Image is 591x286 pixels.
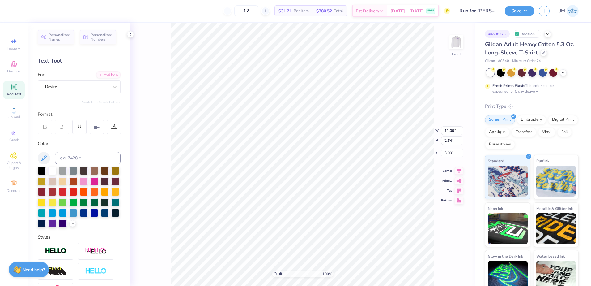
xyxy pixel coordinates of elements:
[38,234,121,241] div: Styles
[492,83,525,88] strong: Fresh Prints Flash:
[441,169,452,173] span: Center
[485,128,510,137] div: Applique
[559,5,579,17] a: JM
[485,140,515,149] div: Rhinestones
[492,83,568,94] div: This color can be expedited for 5 day delivery.
[557,128,572,137] div: Foil
[538,128,555,137] div: Vinyl
[322,271,332,277] span: 100 %
[513,30,541,38] div: Revision 1
[485,103,579,110] div: Print Type
[6,92,21,97] span: Add Text
[536,205,573,212] span: Metallic & Glitter Ink
[38,71,47,78] label: Font
[9,137,19,142] span: Greek
[548,115,578,124] div: Digital Print
[512,58,543,64] span: Minimum Order: 24 +
[536,253,565,259] span: Water based Ink
[488,205,503,212] span: Neon Ink
[45,266,66,276] img: 3d Illusion
[485,30,510,38] div: # 453827G
[536,213,576,244] img: Metallic & Glitter Ink
[7,69,21,74] span: Designs
[7,46,21,51] span: Image AI
[485,58,495,64] span: Gildan
[49,33,70,41] span: Personalized Names
[6,188,21,193] span: Decorate
[334,8,343,14] span: Total
[450,36,462,48] img: Front
[85,247,107,255] img: Shadow
[234,5,258,16] input: – –
[498,58,509,64] span: # G540
[96,71,121,78] div: Add Font
[488,166,528,197] img: Standard
[455,5,500,17] input: Untitled Design
[559,7,565,15] span: JM
[505,6,534,16] button: Save
[91,33,113,41] span: Personalized Numbers
[316,8,332,14] span: $380.52
[38,57,121,65] div: Text Tool
[427,9,434,13] span: FREE
[512,128,536,137] div: Transfers
[452,51,461,57] div: Front
[441,188,452,193] span: Top
[45,248,66,255] img: Stroke
[536,166,576,197] img: Puff Ink
[485,115,515,124] div: Screen Print
[390,8,424,14] span: [DATE] - [DATE]
[356,8,379,14] span: Est. Delivery
[23,267,45,273] strong: Need help?
[567,5,579,17] img: Joshua Malaki
[517,115,546,124] div: Embroidery
[488,213,528,244] img: Neon Ink
[82,100,121,105] button: Switch to Greek Letters
[55,152,121,164] input: e.g. 7428 c
[441,198,452,203] span: Bottom
[38,111,121,118] div: Format
[294,8,309,14] span: Per Item
[485,41,574,56] span: Gildan Adult Heavy Cotton 5.3 Oz. Long-Sleeve T-Shirt
[8,115,20,119] span: Upload
[441,179,452,183] span: Middle
[38,140,121,147] div: Color
[488,158,504,164] span: Standard
[3,160,25,170] span: Clipart & logos
[278,8,292,14] span: $31.71
[536,158,549,164] span: Puff Ink
[85,268,107,275] img: Negative Space
[488,253,523,259] span: Glow in the Dark Ink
